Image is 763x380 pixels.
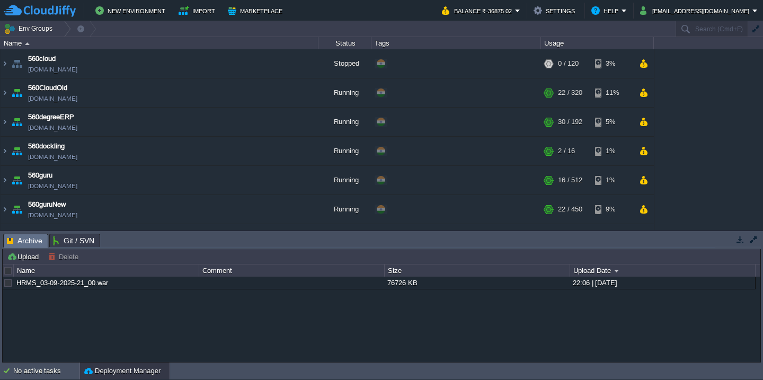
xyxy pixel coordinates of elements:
[28,112,74,122] a: 560degreeERP
[318,224,371,253] div: Running
[1,78,9,107] img: AMDAwAAAACH5BAEAAAAALAAAAAABAAEAAAICRAEAOw==
[318,166,371,195] div: Running
[1,108,9,136] img: AMDAwAAAACH5BAEAAAAALAAAAAABAAEAAAICRAEAOw==
[14,264,199,277] div: Name
[28,83,67,93] a: 560CloudOld
[10,224,24,253] img: AMDAwAAAACH5BAEAAAAALAAAAAABAAEAAAICRAEAOw==
[558,108,582,136] div: 30 / 192
[10,166,24,195] img: AMDAwAAAACH5BAEAAAAALAAAAAABAAEAAAICRAEAOw==
[595,224,629,253] div: 3%
[28,122,77,133] a: [DOMAIN_NAME]
[1,195,9,224] img: AMDAwAAAACH5BAEAAAAALAAAAAABAAEAAAICRAEAOw==
[595,49,629,78] div: 3%
[595,108,629,136] div: 5%
[28,170,52,181] a: 560guru
[10,108,24,136] img: AMDAwAAAACH5BAEAAAAALAAAAAABAAEAAAICRAEAOw==
[318,108,371,136] div: Running
[84,366,161,376] button: Deployment Manager
[10,49,24,78] img: AMDAwAAAACH5BAEAAAAALAAAAAABAAEAAAICRAEAOw==
[1,49,9,78] img: AMDAwAAAACH5BAEAAAAALAAAAAABAAEAAAICRAEAOw==
[28,228,49,239] a: 560net
[558,137,575,165] div: 2 / 16
[25,42,30,45] img: AMDAwAAAACH5BAEAAAAALAAAAAABAAEAAAICRAEAOw==
[28,199,66,210] a: 560guruNew
[558,78,582,107] div: 22 / 320
[28,141,65,152] a: 560dockling
[1,37,318,49] div: Name
[1,137,9,165] img: AMDAwAAAACH5BAEAAAAALAAAAAABAAEAAAICRAEAOw==
[28,152,77,162] span: [DOMAIN_NAME]
[7,252,42,261] button: Upload
[571,264,755,277] div: Upload Date
[319,37,371,49] div: Status
[558,195,582,224] div: 22 / 450
[385,264,570,277] div: Size
[558,224,571,253] div: 3 / 6
[28,210,77,220] a: [DOMAIN_NAME]
[10,137,24,165] img: AMDAwAAAACH5BAEAAAAALAAAAAABAAEAAAICRAEAOw==
[228,4,286,17] button: Marketplace
[595,137,629,165] div: 1%
[558,49,579,78] div: 0 / 120
[7,234,42,248] span: Archive
[28,181,77,191] a: [DOMAIN_NAME]
[13,363,79,379] div: No active tasks
[385,277,569,289] div: 76726 KB
[318,195,371,224] div: Running
[1,166,9,195] img: AMDAwAAAACH5BAEAAAAALAAAAAABAAEAAAICRAEAOw==
[10,195,24,224] img: AMDAwAAAACH5BAEAAAAALAAAAAABAAEAAAICRAEAOw==
[16,279,108,287] a: HRMS_03-09-2025-21_00.war
[318,78,371,107] div: Running
[28,93,77,104] a: [DOMAIN_NAME]
[28,64,77,75] a: [DOMAIN_NAME]
[318,49,371,78] div: Stopped
[640,4,752,17] button: [EMAIL_ADDRESS][DOMAIN_NAME]
[595,195,629,224] div: 9%
[591,4,622,17] button: Help
[318,137,371,165] div: Running
[1,224,9,253] img: AMDAwAAAACH5BAEAAAAALAAAAAABAAEAAAICRAEAOw==
[200,264,384,277] div: Comment
[595,78,629,107] div: 11%
[558,166,582,195] div: 16 / 512
[442,4,515,17] button: Balance ₹-36875.02
[372,37,540,49] div: Tags
[570,277,755,289] div: 22:06 | [DATE]
[53,234,94,247] span: Git / SVN
[10,78,24,107] img: AMDAwAAAACH5BAEAAAAALAAAAAABAAEAAAICRAEAOw==
[542,37,653,49] div: Usage
[95,4,168,17] button: New Environment
[48,252,82,261] button: Delete
[595,166,629,195] div: 1%
[4,4,76,17] img: CloudJiffy
[28,54,56,64] a: 560cloud
[4,21,56,36] button: Env Groups
[179,4,218,17] button: Import
[534,4,578,17] button: Settings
